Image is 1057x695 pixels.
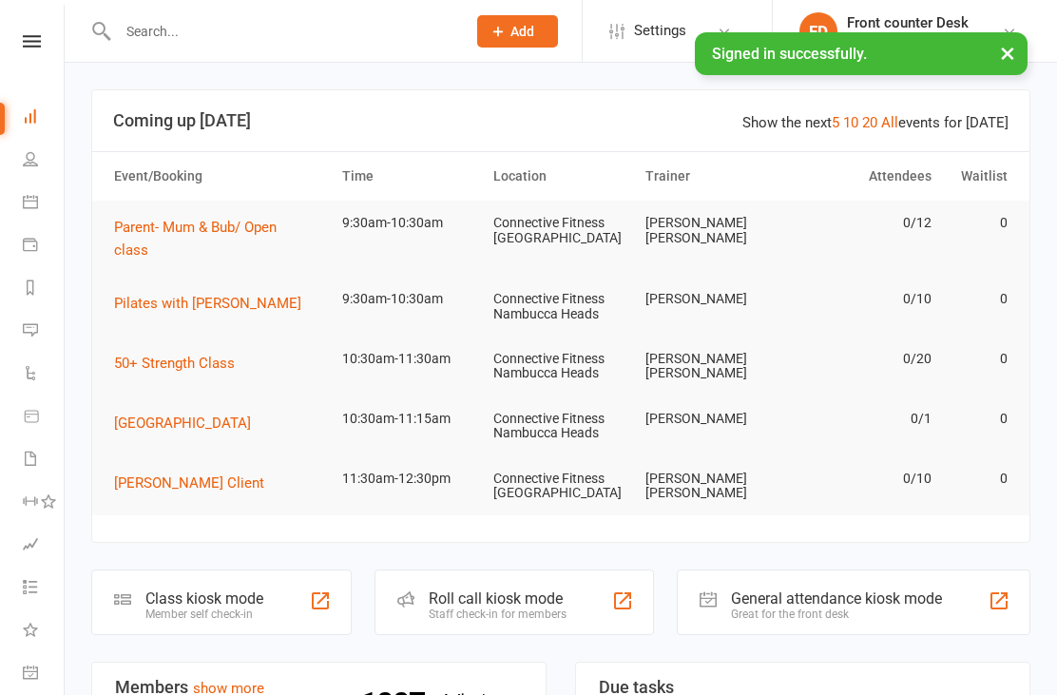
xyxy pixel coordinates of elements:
[114,355,235,372] span: 50+ Strength Class
[832,114,839,131] a: 5
[799,12,837,50] div: FD
[334,456,486,501] td: 11:30am-12:30pm
[23,268,66,311] a: Reports
[788,337,940,381] td: 0/20
[637,396,789,441] td: [PERSON_NAME]
[334,201,486,245] td: 9:30am-10:30am
[114,352,248,375] button: 50+ Strength Class
[843,114,858,131] a: 10
[23,396,66,439] a: Product Sales
[862,114,877,131] a: 20
[114,219,277,259] span: Parent- Mum & Bub/ Open class
[485,277,637,337] td: Connective Fitness Nambucca Heads
[637,201,789,261] td: [PERSON_NAME] [PERSON_NAME]
[114,472,278,494] button: [PERSON_NAME] Client
[113,111,1009,130] h3: Coming up [DATE]
[429,589,567,608] div: Roll call kiosk mode
[114,216,325,261] button: Parent- Mum & Bub/ Open class
[23,610,66,653] a: What's New
[637,277,789,321] td: [PERSON_NAME]
[742,111,1009,134] div: Show the next events for [DATE]
[788,201,940,245] td: 0/12
[114,292,315,315] button: Pilates with [PERSON_NAME]
[23,140,66,183] a: People
[788,277,940,321] td: 0/10
[634,10,686,52] span: Settings
[23,97,66,140] a: Dashboard
[940,337,1016,381] td: 0
[847,14,969,31] div: Front counter Desk
[334,152,486,201] th: Time
[485,456,637,516] td: Connective Fitness [GEOGRAPHIC_DATA]
[23,183,66,225] a: Calendar
[485,337,637,396] td: Connective Fitness Nambucca Heads
[847,31,969,48] div: Connective Fitness
[637,152,789,201] th: Trainer
[940,277,1016,321] td: 0
[712,45,867,63] span: Signed in successfully.
[334,396,486,441] td: 10:30am-11:15am
[23,225,66,268] a: Payments
[114,415,251,432] span: [GEOGRAPHIC_DATA]
[145,589,263,608] div: Class kiosk mode
[334,277,486,321] td: 9:30am-10:30am
[23,525,66,568] a: Assessments
[112,18,452,45] input: Search...
[940,396,1016,441] td: 0
[940,152,1016,201] th: Waitlist
[637,456,789,516] td: [PERSON_NAME] [PERSON_NAME]
[106,152,334,201] th: Event/Booking
[788,396,940,441] td: 0/1
[485,152,637,201] th: Location
[429,608,567,621] div: Staff check-in for members
[485,201,637,261] td: Connective Fitness [GEOGRAPHIC_DATA]
[510,24,534,39] span: Add
[731,589,942,608] div: General attendance kiosk mode
[334,337,486,381] td: 10:30am-11:30am
[477,15,558,48] button: Add
[114,474,264,492] span: [PERSON_NAME] Client
[145,608,263,621] div: Member self check-in
[881,114,898,131] a: All
[114,412,264,434] button: [GEOGRAPHIC_DATA]
[731,608,942,621] div: Great for the front desk
[788,456,940,501] td: 0/10
[940,201,1016,245] td: 0
[788,152,940,201] th: Attendees
[114,295,301,312] span: Pilates with [PERSON_NAME]
[637,337,789,396] td: [PERSON_NAME] [PERSON_NAME]
[940,456,1016,501] td: 0
[990,32,1025,73] button: ×
[485,396,637,456] td: Connective Fitness Nambucca Heads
